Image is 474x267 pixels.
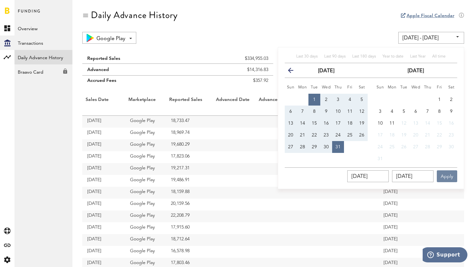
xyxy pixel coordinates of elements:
[308,106,320,117] button: 8
[374,106,386,117] button: 3
[125,246,166,258] td: Google Play
[166,234,213,246] td: 18,712.64
[82,76,190,89] td: Accrued Fees
[335,121,341,126] span: 17
[347,133,353,137] span: 25
[332,129,344,141] button: 24
[422,141,434,153] button: 28
[166,175,213,187] td: 19,486.91
[434,117,445,129] button: 15
[288,133,293,137] span: 20
[82,187,125,199] td: [DATE]
[386,117,398,129] button: 11
[403,109,405,114] span: 5
[285,117,297,129] button: 13
[96,33,125,44] span: Google Play
[297,129,308,141] button: 21
[374,129,386,141] button: 17
[398,141,410,153] button: 26
[423,247,467,264] iframe: Opens a widget where you can find more information
[300,145,305,149] span: 28
[344,117,356,129] button: 18
[325,97,328,102] span: 2
[298,85,307,89] small: Monday
[379,246,421,258] td: [DATE]
[325,109,328,114] span: 9
[401,121,407,126] span: 12
[413,145,418,149] span: 27
[391,109,393,114] span: 4
[297,141,308,153] button: 28
[18,7,41,21] span: Funding
[166,116,213,128] td: 18,733.47
[374,141,386,153] button: 24
[82,50,190,64] td: Reported Sales
[344,106,356,117] button: 11
[352,55,376,59] span: Last 180 days
[166,163,213,175] td: 19,217.31
[437,145,442,149] span: 29
[166,151,213,163] td: 17,823.06
[297,106,308,117] button: 7
[438,109,441,114] span: 8
[413,133,418,137] span: 20
[424,85,432,89] small: Thursday
[359,85,365,89] small: Saturday
[313,97,316,102] span: 1
[125,95,166,116] th: Marketplace
[87,34,94,42] img: 17.png
[379,234,421,246] td: [DATE]
[313,109,316,114] span: 8
[450,97,453,102] span: 2
[166,210,213,222] td: 22,208.79
[374,117,386,129] button: 10
[190,76,273,89] td: $357.92
[392,170,434,182] input: __/__/____
[82,234,125,246] td: [DATE]
[14,36,72,50] a: Transactions
[320,117,332,129] button: 16
[377,85,384,89] small: Sunday
[125,210,166,222] td: Google Play
[82,210,125,222] td: [DATE]
[388,85,397,89] small: Monday
[449,133,454,137] span: 23
[125,128,166,139] td: Google Play
[312,145,317,149] span: 29
[320,106,332,117] button: 9
[437,85,442,89] small: Friday
[308,129,320,141] button: 22
[389,145,395,149] span: 25
[318,68,334,74] strong: [DATE]
[125,199,166,210] td: Google Play
[425,121,430,126] span: 14
[445,117,457,129] button: 16
[374,153,386,165] button: 31
[82,128,125,139] td: [DATE]
[166,139,213,151] td: 19,680.29
[332,141,344,153] button: 31
[379,222,421,234] td: [DATE]
[356,129,368,141] button: 26
[410,106,422,117] button: 6
[190,64,273,76] td: $14,316.83
[166,95,213,116] th: Reported Sales
[125,175,166,187] td: Google Play
[410,129,422,141] button: 20
[410,55,426,59] span: Last Year
[448,85,455,89] small: Saturday
[312,133,317,137] span: 22
[359,109,364,114] span: 12
[422,106,434,117] button: 7
[445,106,457,117] button: 9
[334,85,342,89] small: Thursday
[14,21,72,36] a: Overview
[426,109,429,114] span: 7
[312,121,317,126] span: 15
[449,145,454,149] span: 30
[389,121,395,126] span: 11
[300,121,305,126] span: 14
[437,133,442,137] span: 22
[378,133,383,137] span: 17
